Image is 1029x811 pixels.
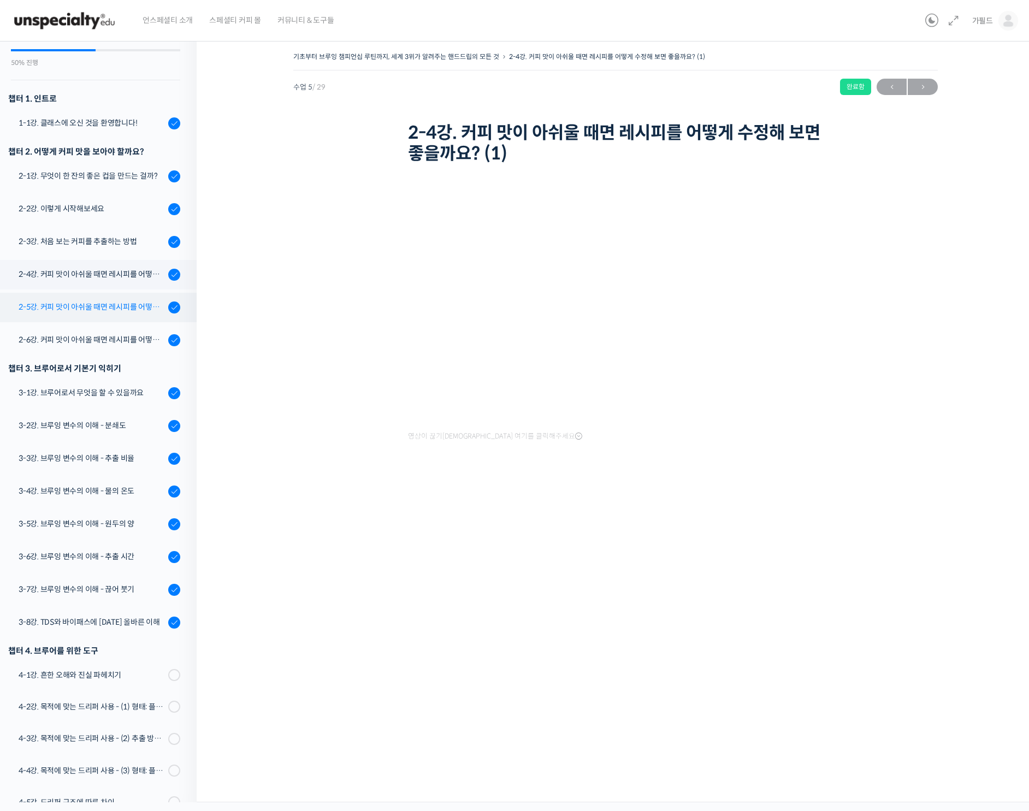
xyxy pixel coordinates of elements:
[8,144,180,159] div: 챕터 2. 어떻게 커피 맛을 보아야 할까요?
[19,616,165,628] div: 3-8강. TDS와 바이패스에 [DATE] 올바른 이해
[19,301,165,313] div: 2-5강. 커피 맛이 아쉬울 때면 레시피를 어떻게 수정해 보면 좋을까요? (2)
[19,117,165,129] div: 1-1강. 클래스에 오신 것을 환영합니다!
[8,361,180,376] div: 챕터 3. 브루어로서 기본기 익히기
[19,452,165,464] div: 3-3강. 브루잉 변수의 이해 - 추출 비율
[877,79,907,95] a: ←이전
[408,122,823,164] h1: 2-4강. 커피 맛이 아쉬울 때면 레시피를 어떻게 수정해 보면 좋을까요? (1)
[19,583,165,595] div: 3-7강. 브루잉 변수의 이해 - 끊어 붓기
[908,79,938,95] a: 다음→
[11,60,180,66] div: 50% 진행
[141,346,210,374] a: 설정
[19,765,165,777] div: 4-4강. 목적에 맞는 드리퍼 사용 - (3) 형태: 플라스틱, 유리, 세라믹, 메탈
[19,701,165,713] div: 4-2강. 목적에 맞는 드리퍼 사용 - (1) 형태: 플랫 베드, 코니컬
[408,432,582,441] span: 영상이 끊기[DEMOGRAPHIC_DATA] 여기를 클릭해주세요
[3,346,72,374] a: 홈
[19,203,165,215] div: 2-2강. 이렇게 시작해보세요
[19,387,165,399] div: 3-1강. 브루어로서 무엇을 할 수 있을까요
[312,82,326,92] span: / 29
[19,268,165,280] div: 2-4강. 커피 맛이 아쉬울 때면 레시피를 어떻게 수정해 보면 좋을까요? (1)
[19,669,165,681] div: 4-1강. 흔한 오해와 진실 파헤치기
[34,363,41,371] span: 홈
[877,80,907,94] span: ←
[19,235,165,247] div: 2-3강. 처음 보는 커피를 추출하는 방법
[100,363,113,372] span: 대화
[72,346,141,374] a: 대화
[19,796,165,808] div: 4-5강. 드리퍼 구조에 따른 차이
[19,485,165,497] div: 3-4강. 브루잉 변수의 이해 - 물의 온도
[19,419,165,431] div: 3-2강. 브루잉 변수의 이해 - 분쇄도
[293,52,499,61] a: 기초부터 브루잉 챔피언십 루틴까지, 세계 3위가 알려주는 핸드드립의 모든 것
[19,518,165,530] div: 3-5강. 브루잉 변수의 이해 - 원두의 양
[19,170,165,182] div: 2-1강. 무엇이 한 잔의 좋은 컵을 만드는 걸까?
[19,732,165,744] div: 4-3강. 목적에 맞는 드리퍼 사용 - (2) 추출 방식: 침출식, 투과식
[8,643,180,658] div: 챕터 4. 브루어를 위한 도구
[509,52,705,61] a: 2-4강. 커피 맛이 아쉬울 때면 레시피를 어떻게 수정해 보면 좋을까요? (1)
[908,80,938,94] span: →
[169,363,182,371] span: 설정
[19,334,165,346] div: 2-6강. 커피 맛이 아쉬울 때면 레시피를 어떻게 수정해 보면 좋을까요? (3)
[8,91,180,106] h3: 챕터 1. 인트로
[19,550,165,563] div: 3-6강. 브루잉 변수의 이해 - 추출 시간
[293,84,326,91] span: 수업 5
[972,16,993,26] span: 가필드
[840,79,871,95] div: 완료함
